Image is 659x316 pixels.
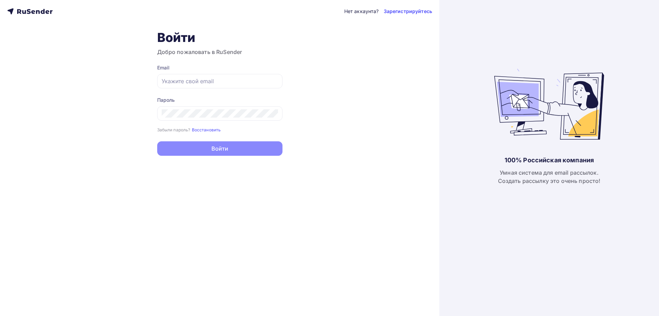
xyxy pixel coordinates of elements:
[505,156,594,164] div: 100% Российская компания
[157,30,282,45] h1: Войти
[498,168,601,185] div: Умная система для email рассылок. Создать рассылку это очень просто!
[384,8,432,15] a: Зарегистрируйтесь
[192,127,221,132] a: Восстановить
[157,97,282,103] div: Пароль
[344,8,379,15] div: Нет аккаунта?
[157,48,282,56] h3: Добро пожаловать в RuSender
[157,127,190,132] small: Забыли пароль?
[192,127,221,132] small: Восстановить
[162,77,278,85] input: Укажите свой email
[157,141,282,156] button: Войти
[157,64,282,71] div: Email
